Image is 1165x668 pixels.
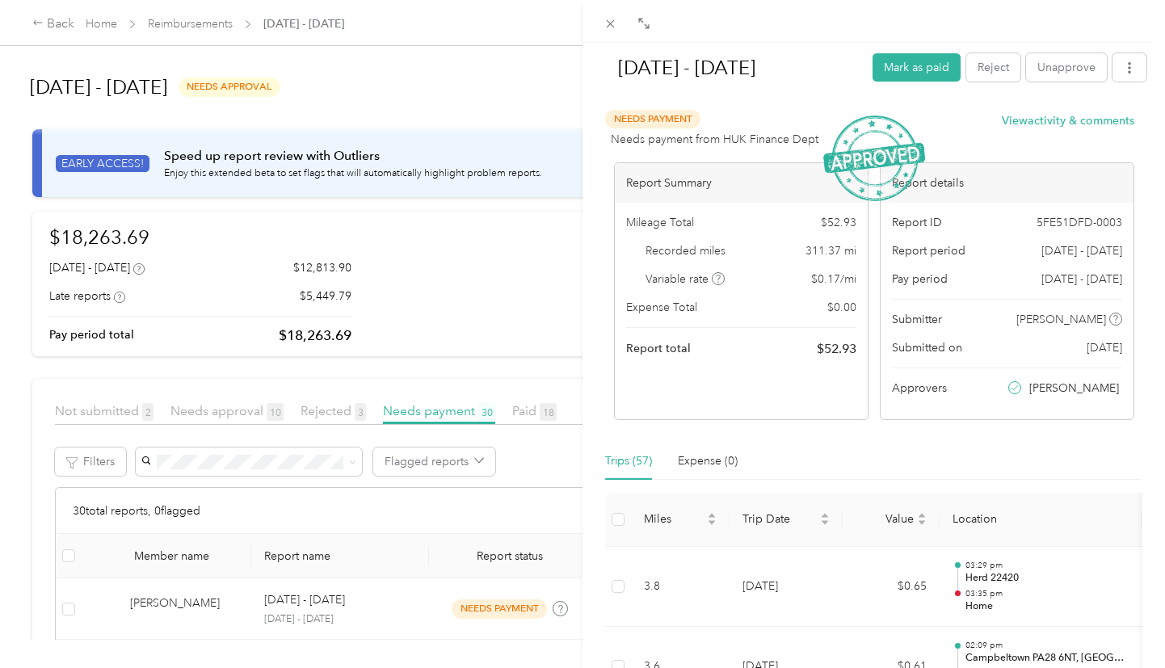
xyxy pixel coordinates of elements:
span: caret-down [917,518,927,527]
span: Miles [644,512,704,526]
td: 3.8 [631,547,730,628]
span: Report total [626,340,691,357]
p: 03:29 pm [965,560,1129,571]
span: Value [856,512,914,526]
iframe: Everlance-gr Chat Button Frame [1075,578,1165,668]
span: $ 52.93 [821,214,856,231]
span: Trip Date [742,512,817,526]
button: Unapprove [1026,53,1107,82]
div: Report Summary [615,163,868,203]
span: [DATE] [1087,339,1122,356]
th: Value [843,493,940,547]
span: $ 0.17 / mi [811,271,856,288]
span: Needs payment from HUK Finance Dept [611,131,818,148]
span: [DATE] - [DATE] [1041,242,1122,259]
button: Viewactivity & comments [1002,112,1134,129]
span: $ 0.00 [827,299,856,316]
span: Report ID [892,214,942,231]
div: Trips (57) [605,452,652,470]
div: Expense (0) [678,452,738,470]
span: Needs Payment [605,110,700,128]
span: Variable rate [646,271,725,288]
span: 311.37 mi [805,242,856,259]
span: 5FE51DFD-0003 [1037,214,1122,231]
span: Submitter [892,311,942,328]
span: Approvers [892,380,947,397]
th: Location [940,493,1142,547]
span: [DATE] - [DATE] [1041,271,1122,288]
span: Submitted on [892,339,962,356]
img: ApprovedStamp [823,116,925,202]
span: Expense Total [626,299,697,316]
th: Miles [631,493,730,547]
span: [PERSON_NAME] [1016,311,1106,328]
div: Report details [881,163,1133,203]
button: Mark as paid [873,53,961,82]
p: Herd 22420 [965,571,1129,586]
th: Trip Date [730,493,843,547]
span: Mileage Total [626,214,694,231]
span: caret-up [917,510,927,520]
p: Campbeltown PA28 6NT, [GEOGRAPHIC_DATA] [965,651,1129,666]
span: caret-down [707,518,717,527]
p: 03:35 pm [965,588,1129,599]
span: Pay period [892,271,948,288]
p: Home [965,599,1129,614]
p: 02:09 pm [965,640,1129,651]
span: caret-up [707,510,717,520]
h1: Aug 1 - 31, 2025 [601,48,861,87]
button: Reject [966,53,1020,82]
td: $0.65 [843,547,940,628]
span: Report period [892,242,965,259]
td: [DATE] [730,547,843,628]
span: [PERSON_NAME] [1029,380,1119,397]
span: caret-up [820,510,830,520]
span: caret-down [820,518,830,527]
span: $ 52.93 [817,339,856,359]
span: Recorded miles [646,242,725,259]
